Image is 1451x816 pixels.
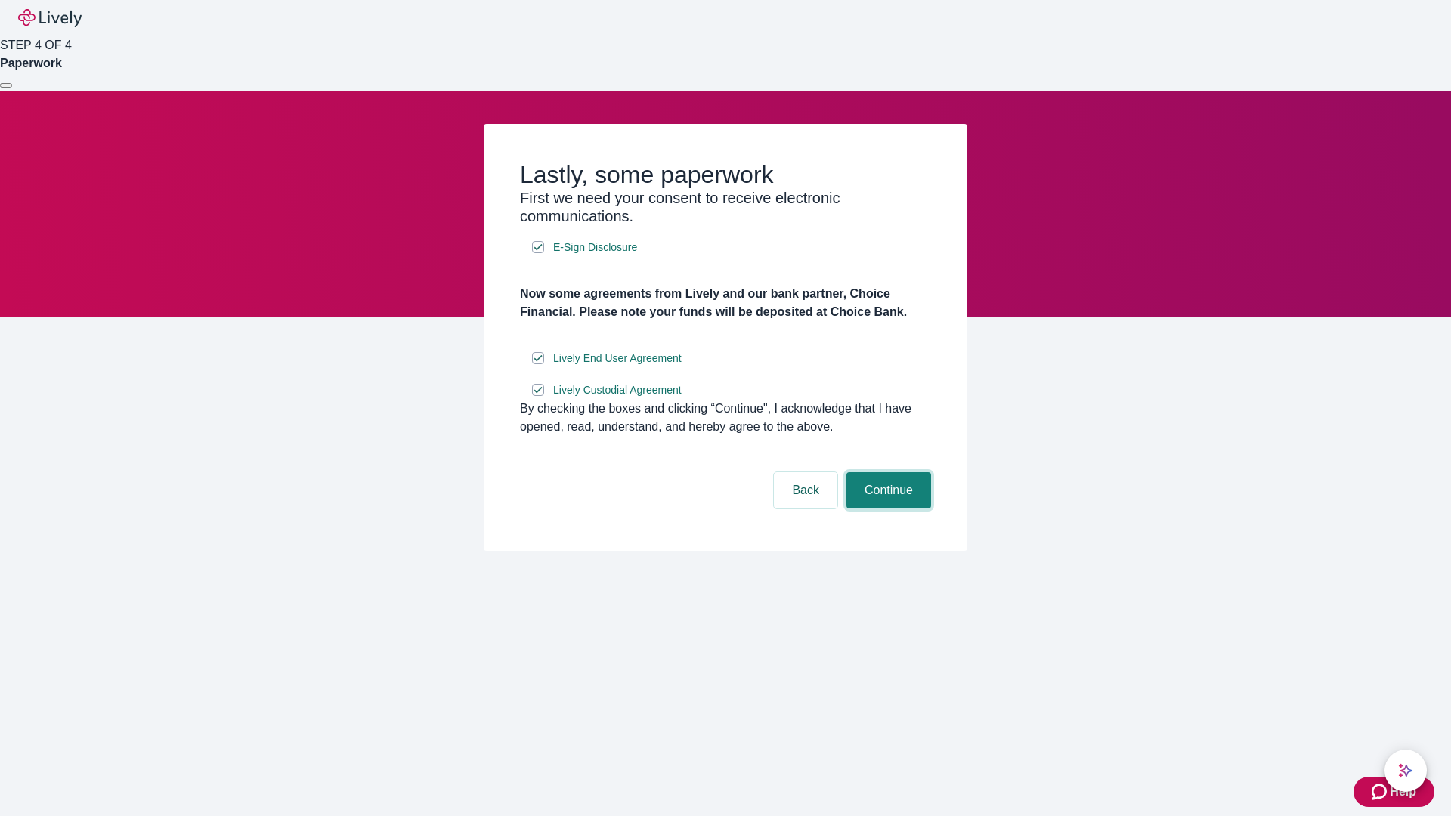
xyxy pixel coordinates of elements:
[550,349,685,368] a: e-sign disclosure document
[1372,783,1390,801] svg: Zendesk support icon
[553,351,682,366] span: Lively End User Agreement
[1354,777,1434,807] button: Zendesk support iconHelp
[553,382,682,398] span: Lively Custodial Agreement
[550,238,640,257] a: e-sign disclosure document
[1390,783,1416,801] span: Help
[553,240,637,255] span: E-Sign Disclosure
[1398,763,1413,778] svg: Lively AI Assistant
[846,472,931,508] button: Continue
[520,285,931,321] h4: Now some agreements from Lively and our bank partner, Choice Financial. Please note your funds wi...
[18,9,82,27] img: Lively
[520,189,931,225] h3: First we need your consent to receive electronic communications.
[774,472,837,508] button: Back
[550,381,685,400] a: e-sign disclosure document
[520,400,931,436] div: By checking the boxes and clicking “Continue", I acknowledge that I have opened, read, understand...
[520,160,931,189] h2: Lastly, some paperwork
[1384,750,1427,792] button: chat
